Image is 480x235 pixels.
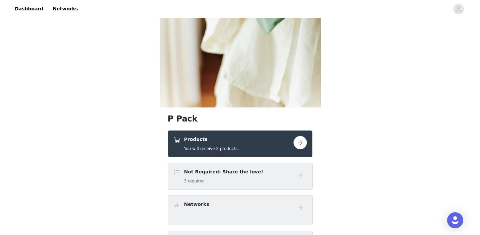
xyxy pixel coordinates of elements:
h1: P Pack [168,113,313,125]
h4: Networks [184,201,209,208]
h5: 3 required [184,178,263,184]
a: Dashboard [11,1,47,16]
h5: You will receive 2 products. [184,146,239,152]
div: Not Required: Share the love! [168,163,313,190]
h4: Products [184,136,239,143]
div: Networks [168,195,313,225]
div: Products [168,130,313,157]
a: Networks [49,1,82,16]
h4: Not Required: Share the love! [184,168,263,175]
div: Open Intercom Messenger [447,212,463,228]
div: avatar [455,4,462,14]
